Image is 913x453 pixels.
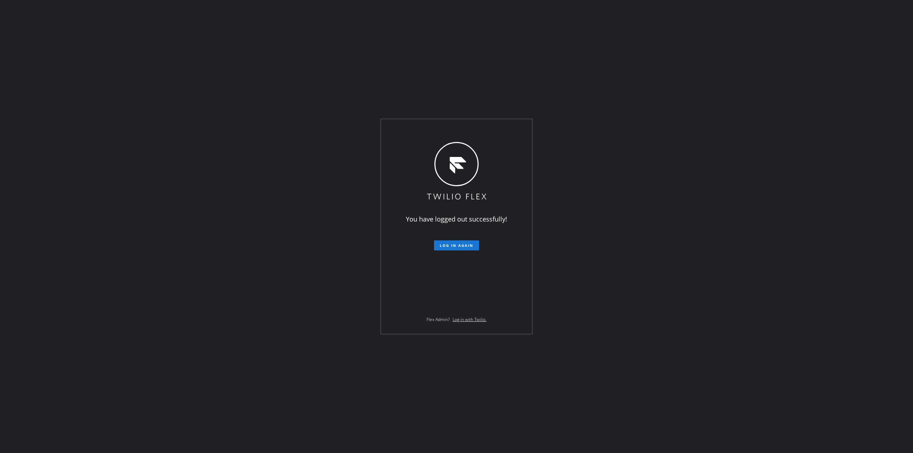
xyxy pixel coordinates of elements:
[406,215,507,223] span: You have logged out successfully!
[434,240,479,250] button: Log in again
[427,316,450,322] span: Flex Admin?
[440,243,473,248] span: Log in again
[453,316,486,322] a: Log in with Twilio.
